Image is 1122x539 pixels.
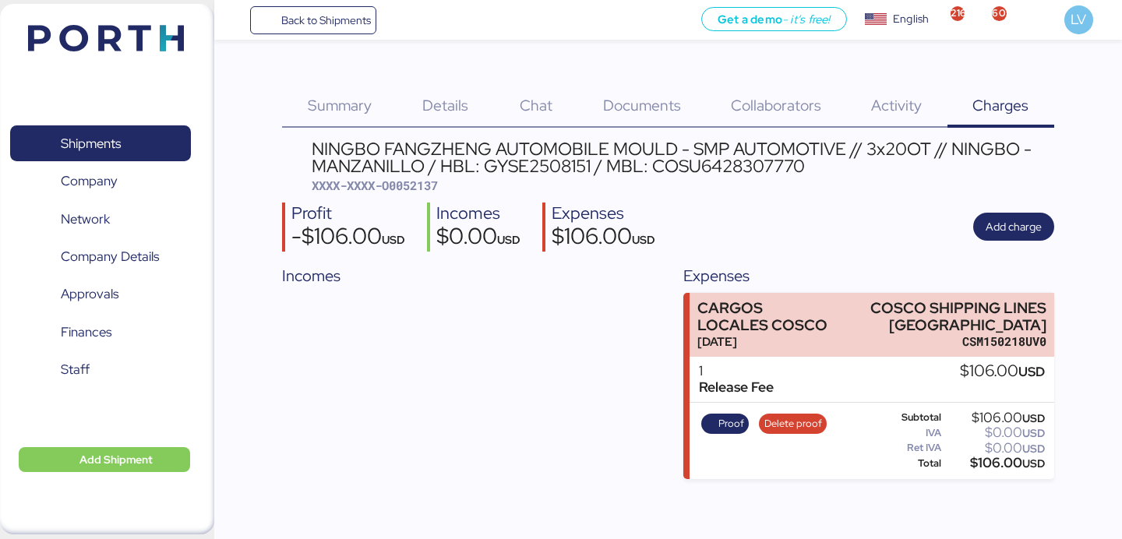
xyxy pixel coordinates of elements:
span: Add Shipment [79,450,153,469]
a: Finances [10,315,191,351]
div: Ret IVA [877,442,942,453]
span: Summary [308,95,372,115]
span: USD [497,232,520,247]
a: Approvals [10,277,191,312]
div: CARGOS LOCALES COSCO [697,300,830,333]
span: USD [382,232,405,247]
div: $106.00 [944,412,1045,424]
button: Add charge [973,213,1054,241]
span: Company [61,170,118,192]
span: Shipments [61,132,121,155]
div: [DATE] [697,333,830,350]
span: Proof [718,415,744,432]
button: Add Shipment [19,447,190,472]
div: Expenses [683,264,1053,287]
div: $106.00 [552,225,655,252]
div: Incomes [436,203,520,225]
span: USD [1022,456,1045,470]
div: $106.00 [960,363,1045,380]
div: Incomes [282,264,652,287]
span: USD [1022,426,1045,440]
div: $0.00 [944,442,1045,454]
span: LV [1071,9,1086,30]
div: NINGBO FANGZHENG AUTOMOBILE MOULD - SMP AUTOMOTIVE // 3x20OT // NINGBO - MANZANILLO / HBL: GYSE25... [312,140,1053,175]
a: Company [10,164,191,199]
span: USD [632,232,655,247]
span: USD [1018,363,1045,380]
span: USD [1022,442,1045,456]
button: Menu [224,7,250,33]
span: USD [1022,411,1045,425]
a: Shipments [10,125,191,161]
div: COSCO SHIPPING LINES [GEOGRAPHIC_DATA] [837,300,1046,333]
span: Back to Shipments [281,11,371,30]
button: Proof [701,414,750,434]
div: Total [877,458,942,469]
div: IVA [877,428,942,439]
span: Collaborators [731,95,821,115]
div: $0.00 [436,225,520,252]
a: Back to Shipments [250,6,377,34]
span: Details [422,95,468,115]
div: 1 [699,363,774,379]
div: CSM150218UV0 [837,333,1046,350]
a: Company Details [10,239,191,275]
span: Add charge [986,217,1042,236]
a: Staff [10,352,191,388]
span: Company Details [61,245,159,268]
div: English [893,11,929,27]
span: Delete proof [764,415,822,432]
span: Network [61,208,110,231]
span: XXXX-XXXX-O0052137 [312,178,438,193]
div: Profit [291,203,405,225]
div: $0.00 [944,427,1045,439]
span: Chat [520,95,552,115]
div: Expenses [552,203,655,225]
span: Staff [61,358,90,381]
button: Delete proof [759,414,827,434]
a: Network [10,201,191,237]
div: Subtotal [877,412,942,423]
div: -$106.00 [291,225,405,252]
span: Documents [603,95,681,115]
div: Release Fee [699,379,774,396]
span: Finances [61,321,111,343]
span: Activity [871,95,922,115]
span: Charges [972,95,1028,115]
div: $106.00 [944,457,1045,469]
span: Approvals [61,283,118,305]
